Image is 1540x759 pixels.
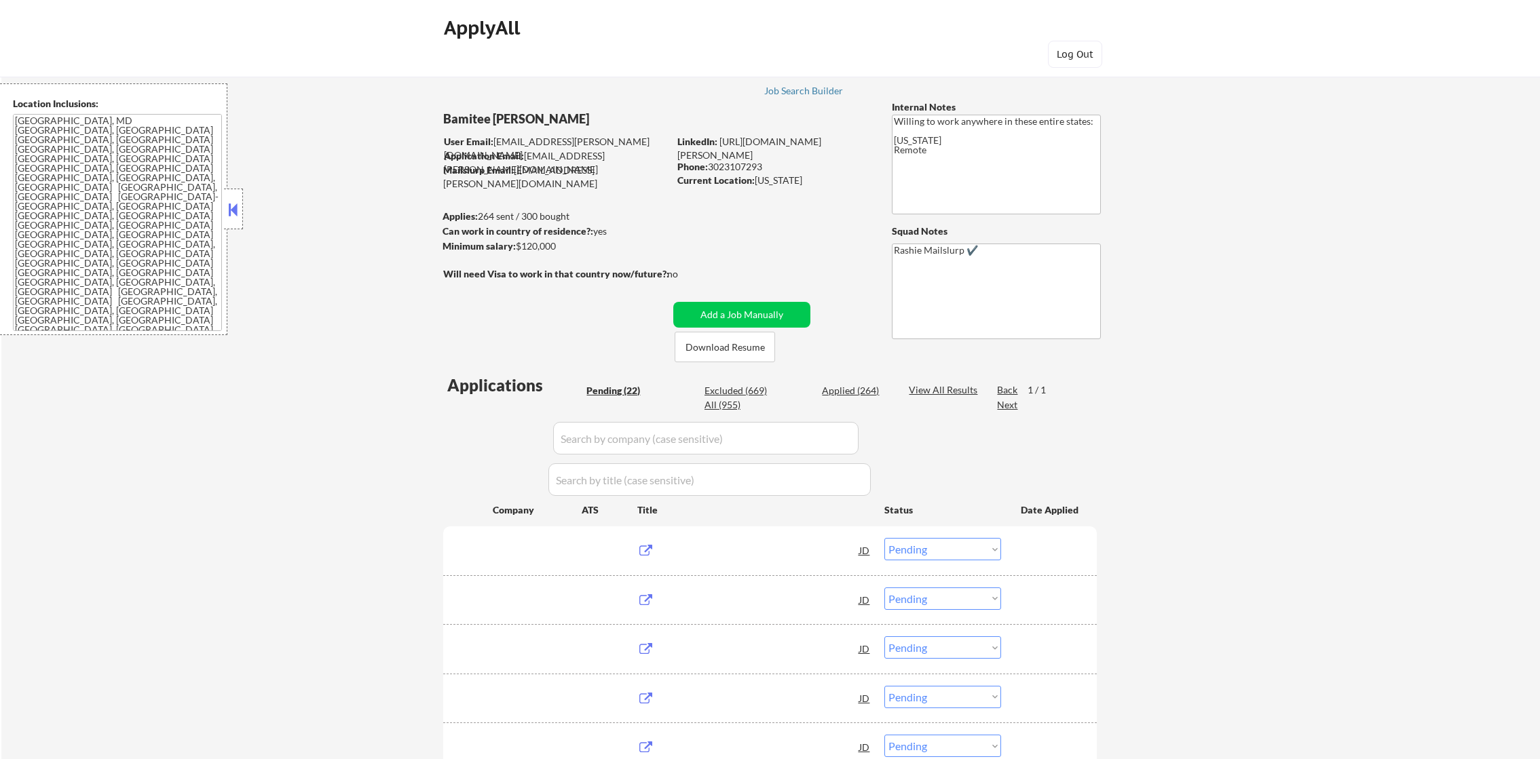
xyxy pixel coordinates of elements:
[858,538,871,562] div: JD
[1021,503,1081,517] div: Date Applied
[443,225,664,238] div: yes
[675,332,775,362] button: Download Resume
[637,503,871,517] div: Title
[444,150,524,161] strong: Application Email:
[884,497,1001,522] div: Status
[764,85,844,99] a: Job Search Builder
[705,384,772,397] div: Excluded (669)
[667,267,706,281] div: no
[673,302,810,328] button: Add a Job Manually
[892,100,1101,114] div: Internal Notes
[443,163,669,190] div: [EMAIL_ADDRESS][PERSON_NAME][DOMAIN_NAME]
[443,210,669,223] div: 264 sent / 300 bought
[443,225,593,237] strong: Can work in country of residence?:
[997,398,1019,412] div: Next
[909,383,981,397] div: View All Results
[997,383,1019,397] div: Back
[677,136,717,147] strong: LinkedIn:
[443,240,516,252] strong: Minimum salary:
[677,160,869,174] div: 3023107293
[1048,41,1102,68] button: Log Out
[1028,383,1059,397] div: 1 / 1
[444,149,669,176] div: [EMAIL_ADDRESS][PERSON_NAME][DOMAIN_NAME]
[13,97,222,111] div: Location Inclusions:
[705,398,772,412] div: All (955)
[582,503,637,517] div: ATS
[444,136,493,147] strong: User Email:
[443,210,478,222] strong: Applies:
[764,86,844,96] div: Job Search Builder
[493,503,582,517] div: Company
[677,136,821,161] a: [URL][DOMAIN_NAME][PERSON_NAME]
[586,384,654,397] div: Pending (22)
[677,174,869,187] div: [US_STATE]
[444,16,524,39] div: ApplyAll
[443,239,669,253] div: $120,000
[443,111,722,128] div: Bamitee [PERSON_NAME]
[553,422,859,454] input: Search by company (case sensitive)
[858,636,871,661] div: JD
[892,225,1101,238] div: Squad Notes
[858,587,871,612] div: JD
[677,174,755,186] strong: Current Location:
[443,164,514,176] strong: Mailslurp Email:
[677,161,708,172] strong: Phone:
[822,384,890,397] div: Applied (264)
[548,463,871,496] input: Search by title (case sensitive)
[858,735,871,759] div: JD
[447,377,582,393] div: Applications
[443,268,669,279] strong: Will need Visa to work in that country now/future?:
[444,135,669,161] div: [EMAIL_ADDRESS][PERSON_NAME][DOMAIN_NAME]
[858,686,871,710] div: JD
